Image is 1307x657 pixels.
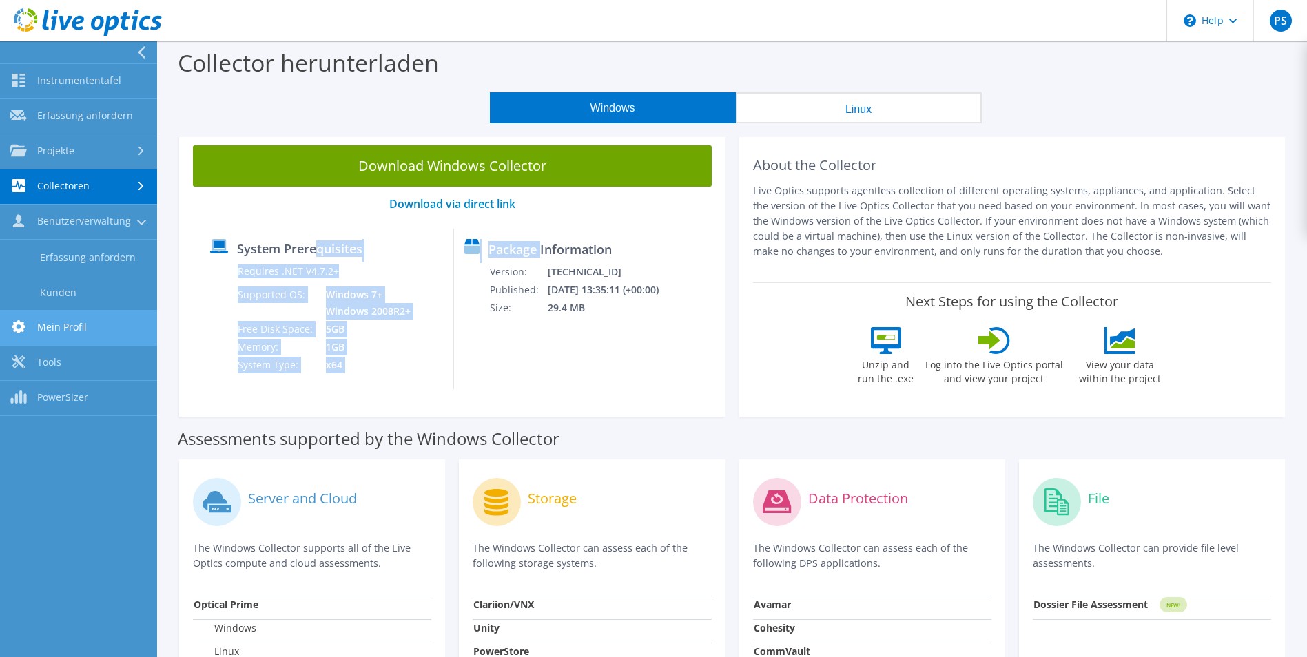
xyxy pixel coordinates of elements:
span: PS [1270,10,1292,32]
a: Download Windows Collector [193,145,712,187]
strong: Avamar [754,598,791,611]
label: Windows [194,621,256,635]
td: x64 [316,356,413,374]
label: View your data within the project [1071,354,1170,386]
td: Size: [489,299,547,317]
label: Data Protection [808,492,908,505]
td: [DATE] 13:35:11 (+00:00) [547,281,677,299]
strong: Optical Prime [194,598,258,611]
tspan: NEW! [1166,601,1180,609]
label: Server and Cloud [248,492,357,505]
td: System Type: [237,356,316,374]
strong: Cohesity [754,621,795,634]
td: Published: [489,281,547,299]
strong: Unity [473,621,500,634]
label: Storage [528,492,577,505]
td: 5GB [316,320,413,338]
p: The Windows Collector can assess each of the following storage systems. [473,541,711,571]
label: Unzip and run the .exe [854,354,918,386]
label: File [1088,492,1109,505]
label: Log into the Live Optics portal and view your project [925,354,1064,386]
h2: About the Collector [753,157,1272,174]
td: Supported OS: [237,286,316,320]
button: Windows [490,92,736,123]
a: Download via direct link [389,196,515,211]
td: Version: [489,263,547,281]
label: Requires .NET V4.7.2+ [238,264,339,278]
p: Live Optics supports agentless collection of different operating systems, appliances, and applica... [753,183,1272,259]
p: The Windows Collector supports all of the Live Optics compute and cloud assessments. [193,541,431,571]
p: The Windows Collector can provide file level assessments. [1033,541,1271,571]
td: Free Disk Space: [237,320,316,338]
strong: Dossier File Assessment [1033,598,1148,611]
button: Linux [736,92,982,123]
label: Collector herunterladen [178,47,439,79]
svg: \n [1184,14,1196,27]
td: Windows 7+ Windows 2008R2+ [316,286,413,320]
td: [TECHNICAL_ID] [547,263,677,281]
td: 29.4 MB [547,299,677,317]
td: 1GB [316,338,413,356]
label: Next Steps for using the Collector [905,293,1118,310]
label: System Prerequisites [237,242,362,255]
p: The Windows Collector can assess each of the following DPS applications. [753,541,991,571]
strong: Clariion/VNX [473,598,534,611]
label: Package Information [488,242,612,256]
td: Memory: [237,338,316,356]
label: Assessments supported by the Windows Collector [178,432,559,446]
